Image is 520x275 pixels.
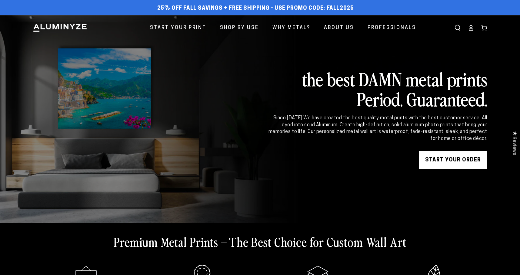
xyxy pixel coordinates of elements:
span: Professionals [368,24,416,32]
span: 25% off FALL Savings + Free Shipping - Use Promo Code: FALL2025 [157,5,354,12]
a: Shop By Use [215,20,263,36]
span: About Us [324,24,354,32]
div: Click to open Judge.me floating reviews tab [508,126,520,160]
span: Why Metal? [272,24,310,32]
div: Since [DATE] We have created the best quality metal prints with the best customer service. All dy... [267,115,487,142]
a: Why Metal? [268,20,315,36]
img: Aluminyze [33,23,87,32]
a: Professionals [363,20,421,36]
summary: Search our site [451,21,464,35]
h2: Premium Metal Prints – The Best Choice for Custom Wall Art [114,234,406,250]
span: Shop By Use [220,24,259,32]
a: About Us [319,20,358,36]
span: Start Your Print [150,24,206,32]
a: START YOUR Order [419,151,487,169]
h2: the best DAMN metal prints Period. Guaranteed. [267,69,487,109]
a: Start Your Print [145,20,211,36]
